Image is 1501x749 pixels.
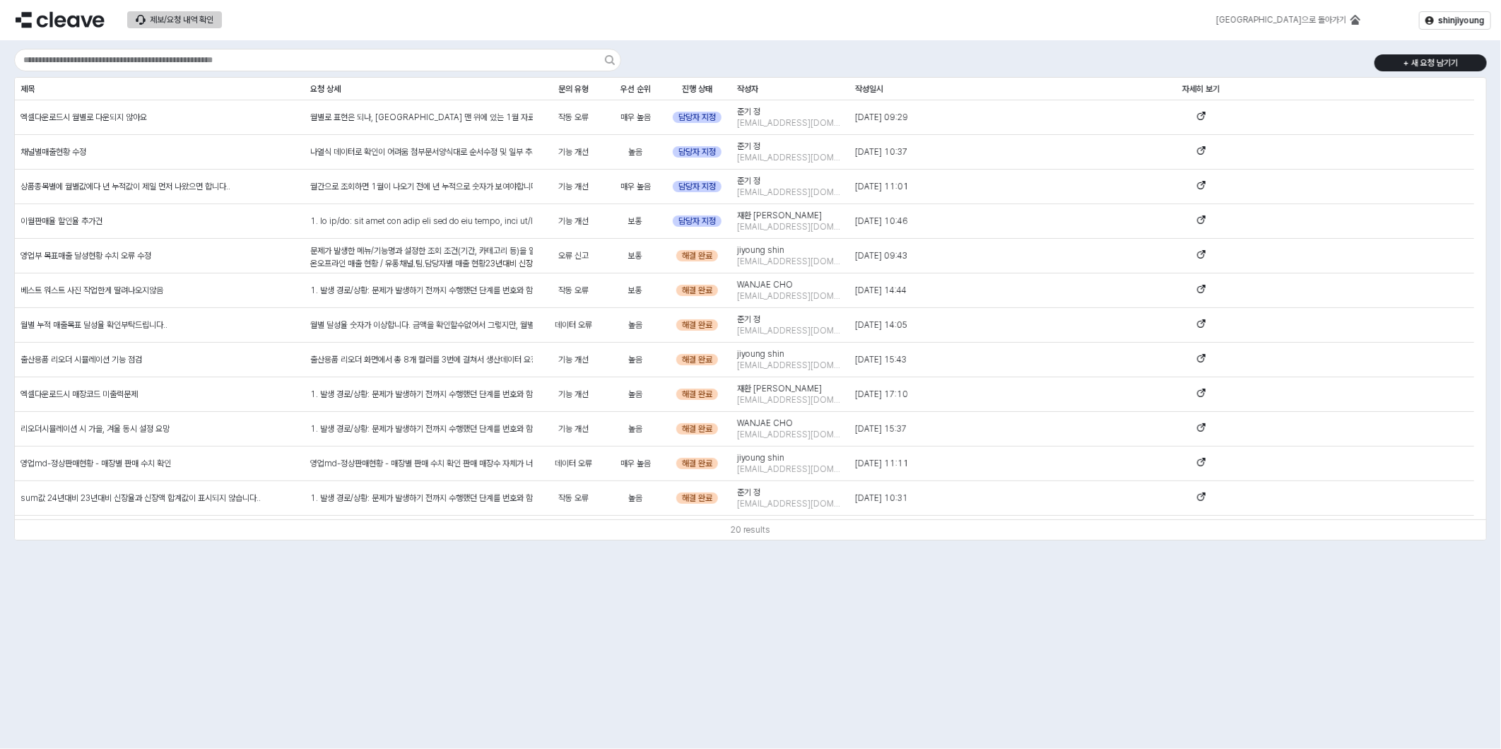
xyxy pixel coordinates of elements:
span: 자세히 보기 [1182,83,1220,94]
button: + 새 요청 남기기 [1375,54,1487,71]
span: 준기 정 [737,141,760,152]
span: [EMAIL_ADDRESS][DOMAIN_NAME] [737,498,844,509]
div: 월별로 표현은 되나, [GEOGRAPHIC_DATA] 맨 위에 있는 1월 자료만 다운로드 됨 [310,111,533,124]
span: 해결 완료 [682,389,712,400]
span: 담당자 지정 [678,112,716,123]
span: [DATE] 09:43 [855,250,907,261]
span: 해결 완료 [682,458,712,469]
div: 1. 발생 경로/상황: 문제가 발생하기 전까지 수행했던 단계를 번호와 함께 자세히 설명하거나, 제안하는 기능/개선이 필요한 상황을 설명해 주세요. (예: 1. 날짜를 [DAT... [310,423,533,435]
p: + 새 요청 남기기 [1403,57,1458,69]
span: [DATE] 11:11 [855,458,909,469]
span: 높음 [628,146,642,158]
span: 담당자 지정 [678,216,716,227]
span: 보통 [628,216,642,227]
span: [EMAIL_ADDRESS][DOMAIN_NAME] [737,429,844,440]
span: 매우 높음 [620,112,651,123]
span: 데이터 오류 [555,458,592,469]
span: sum값 24년대비 23년대비 신장율과 신장액 합계값이 표시되지 않습니다.. [20,493,261,504]
span: 매우 높음 [620,181,651,192]
span: 베스트 워스트 사진 작업한게 딸려나오지않음 [20,285,163,296]
div: 1. 발생 경로/상황: 문제가 발생하기 전까지 수행했던 단계를 번호와 함께 자세히 설명하거나, 제안하는 기능/개선이 필요한 상황을 설명해 주세요. (예: 1. 날짜를 [DAT... [310,388,533,401]
span: 23년대비 신장액 표기 오류 수정해 주세요. [485,259,621,269]
span: 매우 높음 [620,458,651,469]
span: 기능 개선 [558,389,589,400]
span: 엑셀다운로드시 매장코드 미출력문제 [20,389,138,400]
span: 준기 정 [737,314,760,325]
span: 작동 오류 [558,112,589,123]
div: 문제가 발생한 메뉴/기능명과 설정한 조회 조건(기간, 카테고리 등)을 알려주세요. 구체적으로 어떤 수치나 현상이 잘못되었고, 왜 오류라고 생각하시는지 설명해주세요. 올바른 결... [310,244,533,614]
p: shinjiyoung [1438,15,1485,26]
span: 제목 [20,83,35,94]
div: 월간으로 조회하면 1월이 나오기 전에 년 누적으로 숫자가 보여야합니다.. [310,180,533,193]
span: 기능 개선 [558,181,589,192]
div: 1. 발생 경로/상황: 문제가 발생하기 전까지 수행했던 단계를 번호와 함께 자세히 설명하거나, 제안하는 기능/개선이 필요한 상황을 설명해 주세요. (예: 1. 날짜를 [DAT... [310,284,533,297]
span: [EMAIL_ADDRESS][DOMAIN_NAME] [737,325,844,336]
span: 작성자 [737,83,758,94]
span: 리오더시뮬레이션 시 가을, 겨울 동시 설정 요망 [20,423,170,435]
span: 요청 상세 [310,83,341,94]
span: 해결 완료 [682,354,712,365]
span: 해결 완료 [682,250,712,261]
div: 20 results [731,523,770,537]
div: [GEOGRAPHIC_DATA]으로 돌아가기 [1216,15,1346,25]
span: [DATE] 10:37 [855,146,907,158]
div: 제보/요청 내역 확인 [150,15,213,25]
div: 1. 발생 경로/상황: 문제가 발생하기 전까지 수행했던 단계를 번호와 함께 자세히 설명하거나, 제안하는 기능/개선이 필요한 상황을 설명해 주세요. (예: 1. 날짜를 [DAT... [310,492,533,505]
span: 문의 유형 [558,83,589,94]
span: 기능 개선 [558,423,589,435]
span: 출산용품 리오더 시뮬레이션 기능 점검 [20,354,142,365]
span: [EMAIL_ADDRESS][DOMAIN_NAME] [737,152,844,163]
span: 작동 오류 [558,493,589,504]
span: 보통 [628,285,642,296]
button: shinjiyoung [1419,11,1491,30]
span: WANJAE CHO [737,418,793,429]
span: 채널별매출현황 수정 [20,146,86,158]
span: jiyoung shin [737,452,784,464]
div: 1. lo ip/do: sit amet con adip eli sed do eiu tempo, inci ut/lab etd mag ali eni. (a: 2. min 33v ... [310,215,533,228]
span: [DATE] 11:01 [855,181,909,192]
span: 준기 정 [737,175,760,187]
span: [EMAIL_ADDRESS][DOMAIN_NAME] [737,394,844,406]
span: [DATE] 10:46 [855,216,908,227]
span: [DATE] 09:29 [855,112,908,123]
button: 제보/요청 내역 확인 [127,11,222,28]
span: 데이터 오류 [555,319,592,331]
span: 엑셀다운로드시 월별로 다운되지 않아요 [20,112,147,123]
span: [DATE] 17:10 [855,389,908,400]
span: 상품종목별에 월별값에다 년 누적값이 제일 먼저 나왔으면 합니다.. [20,181,230,192]
span: 해결 완료 [682,319,712,331]
span: 오류 신고 [558,250,589,261]
span: 작성일시 [855,83,883,94]
span: 보통 [628,250,642,261]
span: 기능 개선 [558,354,589,365]
span: 기능 개선 [558,216,589,227]
span: 높음 [628,493,642,504]
span: 월별 누적 매출목표 달성율 확인부탁드립니다.. [20,319,167,331]
span: 해결 완료 [682,493,712,504]
div: 출산용품 리오더 화면에서 총 8개 컬러를 3번에 걸쳐서 생산데이터 요청 & 시뮬레이션 클릭 하였는데 시뮬레이션 화면에 가면 마지막으로 클릭한 제품만 보입니다. 마지막에 한 컬... [310,353,533,366]
div: Table toolbar [15,519,1486,540]
button: [GEOGRAPHIC_DATA]으로 돌아가기 [1208,11,1369,28]
span: [DATE] 14:05 [855,319,907,331]
span: [EMAIL_ADDRESS][DOMAIN_NAME] [737,360,844,371]
span: 기능 개선 [558,146,589,158]
span: [EMAIL_ADDRESS][DOMAIN_NAME] [737,256,844,267]
span: [DATE] 14:44 [855,285,907,296]
span: 담당자 지정 [678,181,716,192]
span: 우선 순위 [620,83,651,94]
div: 영업md-정상판매현황 - 매장별 판매 수치 확인 판매 매장수 자체가 너무 적게 뜹니다. (임시 코드를 다 포함해도 300개 매장이 안됩니다..) 누락된 매장이 있는 것 같은데... [310,457,533,470]
span: 준기 정 [737,106,760,117]
div: 메인으로 돌아가기 [1208,11,1369,28]
span: 진행 상태 [682,83,712,94]
span: [EMAIL_ADDRESS][DOMAIN_NAME] [737,290,844,302]
span: [DATE] 15:37 [855,423,907,435]
span: [EMAIL_ADDRESS][DOMAIN_NAME] [737,117,844,129]
span: 이월판매율 할인율 추가건 [20,216,102,227]
span: 해결 완료 [682,285,712,296]
span: 재환 [PERSON_NAME] [737,210,822,221]
span: [EMAIL_ADDRESS][DOMAIN_NAME] [737,464,844,475]
p: 온오프라인 매출 현황 / 유통채널,팀,담당자별 매출 현황 [310,257,533,270]
span: 재환 [PERSON_NAME] [737,383,822,394]
span: 높음 [628,423,642,435]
